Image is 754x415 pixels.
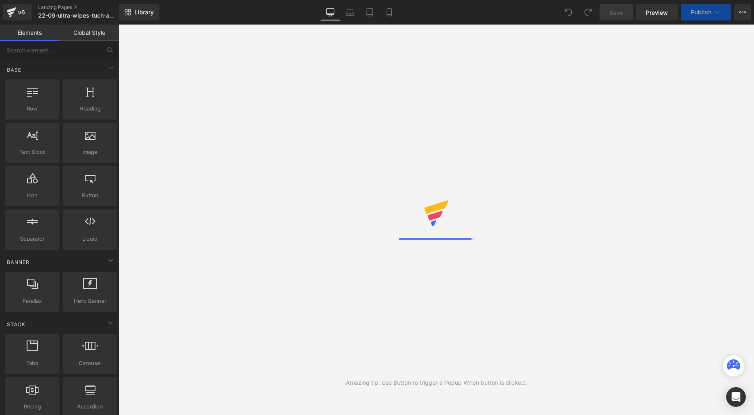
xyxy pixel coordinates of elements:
span: Liquid [65,235,115,243]
span: Heading [65,104,115,113]
span: Text Block [7,148,57,156]
span: Accordion [65,402,115,411]
span: Banner [6,258,30,266]
a: New Library [119,4,159,20]
span: Base [6,66,22,74]
a: Desktop [320,4,340,20]
span: Parallax [7,297,57,305]
span: Row [7,104,57,113]
span: Publish [691,9,711,16]
a: v6 [3,4,32,20]
span: Hero Banner [65,297,115,305]
span: Separator [7,235,57,243]
button: More [734,4,751,20]
a: Laptop [340,4,360,20]
span: Stack [6,320,26,328]
span: Pricing [7,402,57,411]
span: Tabs [7,359,57,368]
a: Preview [636,4,678,20]
span: Carousel [65,359,115,368]
span: Library [134,9,154,16]
span: Image [65,148,115,156]
a: Global Style [59,25,119,41]
div: Open Intercom Messenger [726,387,746,407]
a: Mobile [379,4,399,20]
span: Preview [646,8,668,17]
span: Button [65,191,115,200]
button: Publish [681,4,731,20]
span: Icon [7,191,57,200]
div: v6 [16,7,27,18]
a: Tablet [360,4,379,20]
div: Amazing tip: Use Button to trigger a Popup When button is clicked. [346,378,527,387]
button: Undo [560,4,577,20]
span: Save [609,8,623,17]
span: 22-09-ultra-wipes-tuch-adv-story-bad-v60.2-headline-v2-redtrack [38,12,117,19]
a: Landing Pages [38,4,132,11]
button: Redo [580,4,596,20]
